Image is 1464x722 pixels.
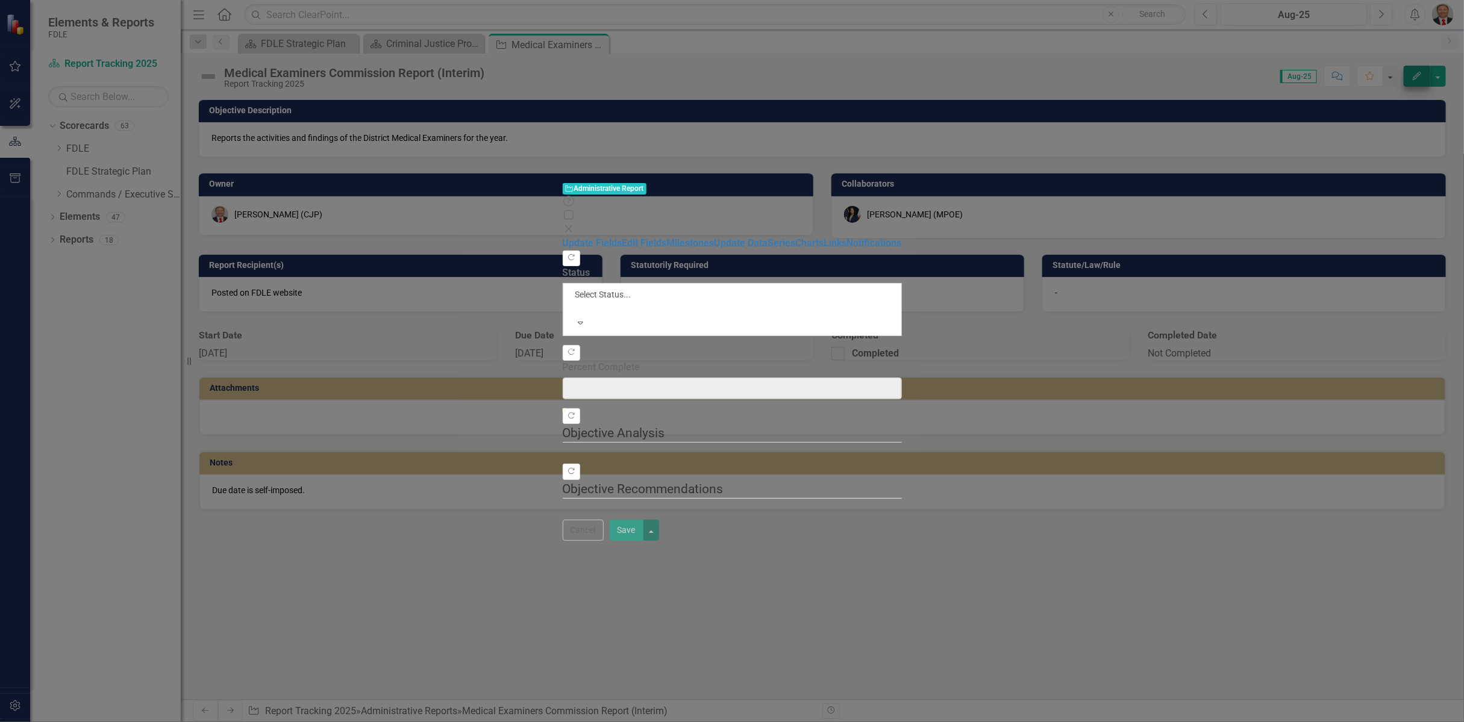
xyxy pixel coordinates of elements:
button: Save [610,520,643,541]
label: Percent Complete [563,361,902,375]
div: Select Status... [575,288,889,300]
button: Cancel [563,520,604,541]
a: Milestones [667,237,715,249]
a: Update Fields [563,237,622,249]
a: Charts [796,237,824,249]
a: Update Data [715,237,768,249]
a: Series [768,237,796,249]
a: Notifications [847,237,902,249]
label: Status [563,266,902,280]
span: Administrative Report [563,183,646,195]
legend: Objective Recommendations [563,480,902,499]
a: Edit Fields [622,237,667,249]
legend: Objective Analysis [563,424,902,443]
a: Links [824,237,847,249]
